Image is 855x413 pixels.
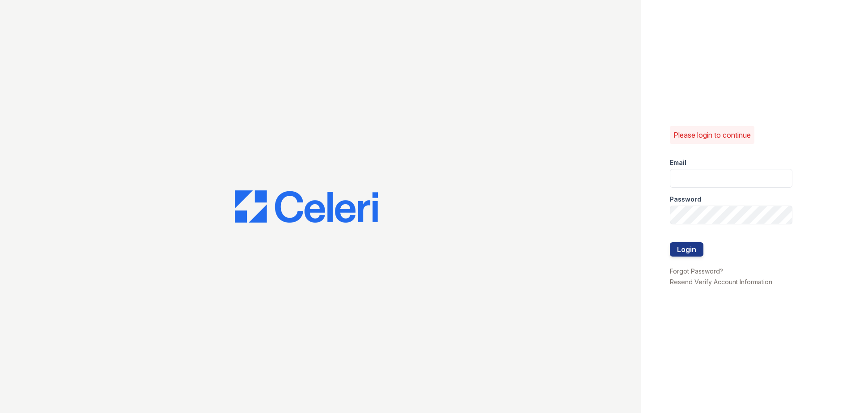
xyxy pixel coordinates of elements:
a: Forgot Password? [670,267,723,275]
button: Login [670,242,703,257]
p: Please login to continue [673,130,751,140]
img: CE_Logo_Blue-a8612792a0a2168367f1c8372b55b34899dd931a85d93a1a3d3e32e68fde9ad4.png [235,190,378,223]
label: Email [670,158,686,167]
a: Resend Verify Account Information [670,278,772,286]
label: Password [670,195,701,204]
